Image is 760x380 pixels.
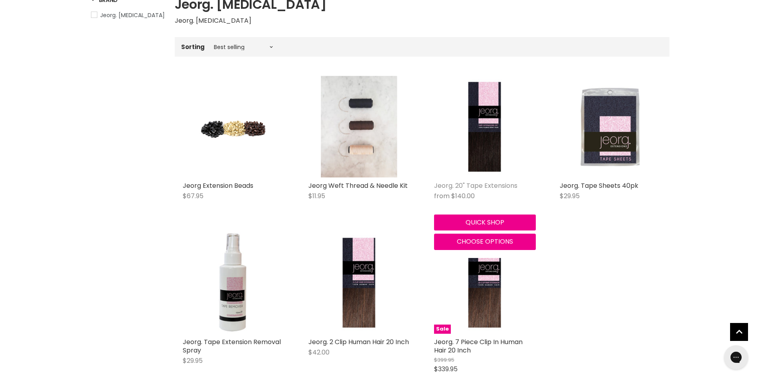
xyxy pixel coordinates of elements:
[175,16,669,26] p: Jeorg. [MEDICAL_DATA]
[434,356,454,364] span: $399.95
[321,76,397,177] img: Jeorg Weft Thread & Needle Kit
[434,234,536,250] button: Choose options
[560,76,661,177] a: Jeorg. Tape Sheets 40pk
[434,181,517,190] a: Jeorg. 20" Tape Extensions
[451,232,518,334] img: Jeorg. 7 Piece Clip In Human Hair 20 Inch
[308,337,409,347] a: Jeorg. 2 Clip Human Hair 20 Inch
[434,337,523,355] a: Jeorg. 7 Piece Clip In Human Hair 20 Inch
[576,76,644,177] img: Jeorg. Tape Sheets 40pk
[308,181,408,190] a: Jeorg Weft Thread & Needle Kit
[183,337,281,355] a: Jeorg. Tape Extension Removal Spray
[434,76,536,177] a: Jeorg. 20
[451,191,475,201] span: $140.00
[451,76,518,177] img: Jeorg. 20
[560,181,638,190] a: Jeorg. Tape Sheets 40pk
[183,356,203,365] span: $29.95
[199,232,267,334] img: Jeorg. Tape Extension Removal Spray
[308,348,330,357] span: $42.00
[434,232,536,334] a: Jeorg. 7 Piece Clip In Human Hair 20 InchSale
[183,232,284,334] a: Jeorg. Tape Extension Removal Spray
[434,215,536,230] button: Quick shop
[100,11,165,19] span: Jeorg. [MEDICAL_DATA]
[181,43,205,50] label: Sorting
[183,191,203,201] span: $67.95
[434,191,450,201] span: from
[91,11,165,20] a: Jeorg. Hair Extensions
[183,181,253,190] a: Jeorg Extension Beads
[457,237,513,246] span: Choose options
[308,232,410,334] a: Jeorg. 2 Clip Human Hair 20 Inch
[308,191,325,201] span: $11.95
[325,232,393,334] img: Jeorg. 2 Clip Human Hair 20 Inch
[720,343,752,372] iframe: Gorgias live chat messenger
[183,76,284,177] a: Jeorg Extension Beads
[434,325,451,334] span: Sale
[199,76,267,177] img: Jeorg Extension Beads
[308,76,410,177] a: Jeorg Weft Thread & Needle Kit
[434,364,458,374] span: $339.95
[560,191,580,201] span: $29.95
